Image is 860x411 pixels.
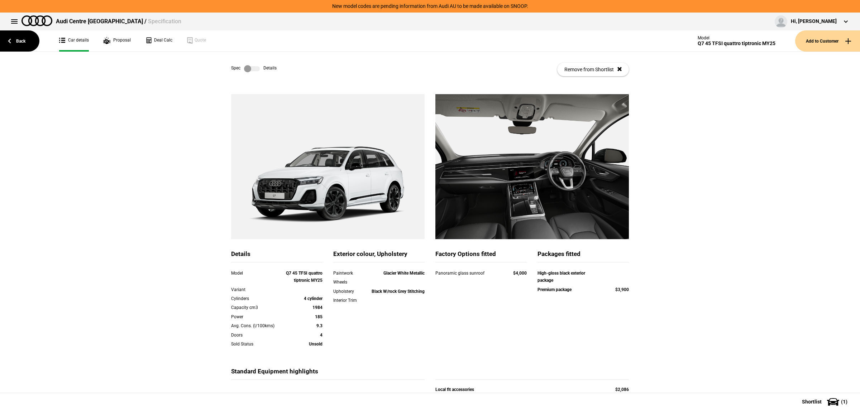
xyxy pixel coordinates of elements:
[333,250,425,262] div: Exterior colour, Upholstery
[372,289,425,294] strong: Black W/rock Grey Stitching
[231,304,286,311] div: Capacity cm3
[231,286,286,293] div: Variant
[231,65,277,72] div: Spec Details
[698,35,775,40] div: Model
[791,18,837,25] div: Hi, [PERSON_NAME]
[148,18,181,25] span: Specification
[557,63,629,76] button: Remove from Shortlist
[791,393,860,411] button: Shortlist(1)
[286,271,322,283] strong: Q7 45 TFSI quattro tiptronic MY25
[231,367,425,380] div: Standard Equipment highlights
[537,287,572,292] strong: Premium package
[231,270,286,277] div: Model
[537,250,629,262] div: Packages fitted
[333,270,370,277] div: Paintwork
[383,271,425,276] strong: Glacier White Metallic
[56,18,181,25] div: Audi Centre [GEOGRAPHIC_DATA] /
[333,297,370,304] div: Interior Trim
[435,250,527,262] div: Factory Options fitted
[615,287,629,292] strong: $3,900
[21,15,52,26] img: audi.png
[435,387,474,392] strong: Local fit accessories
[320,333,322,338] strong: 4
[513,271,527,276] strong: $4,000
[312,305,322,310] strong: 1984
[231,340,286,348] div: Sold Status
[333,288,370,295] div: Upholstery
[304,296,322,301] strong: 4 cylinder
[231,313,286,320] div: Power
[802,399,822,404] span: Shortlist
[841,399,847,404] span: ( 1 )
[145,30,172,52] a: Deal Calc
[103,30,131,52] a: Proposal
[316,323,322,328] strong: 9.3
[59,30,89,52] a: Car details
[435,270,500,277] div: Panoramic glass sunroof
[537,271,585,283] strong: High-gloss black exterior package
[231,332,286,339] div: Doors
[231,250,322,262] div: Details
[231,322,286,329] div: Avg. Cons. (l/100kms)
[309,342,322,347] strong: Unsold
[795,30,860,52] button: Add to Customer
[231,295,286,302] div: Cylinders
[333,279,370,286] div: Wheels
[315,314,322,319] strong: 185
[698,40,775,47] div: Q7 45 TFSI quattro tiptronic MY25
[615,387,629,392] strong: $2,086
